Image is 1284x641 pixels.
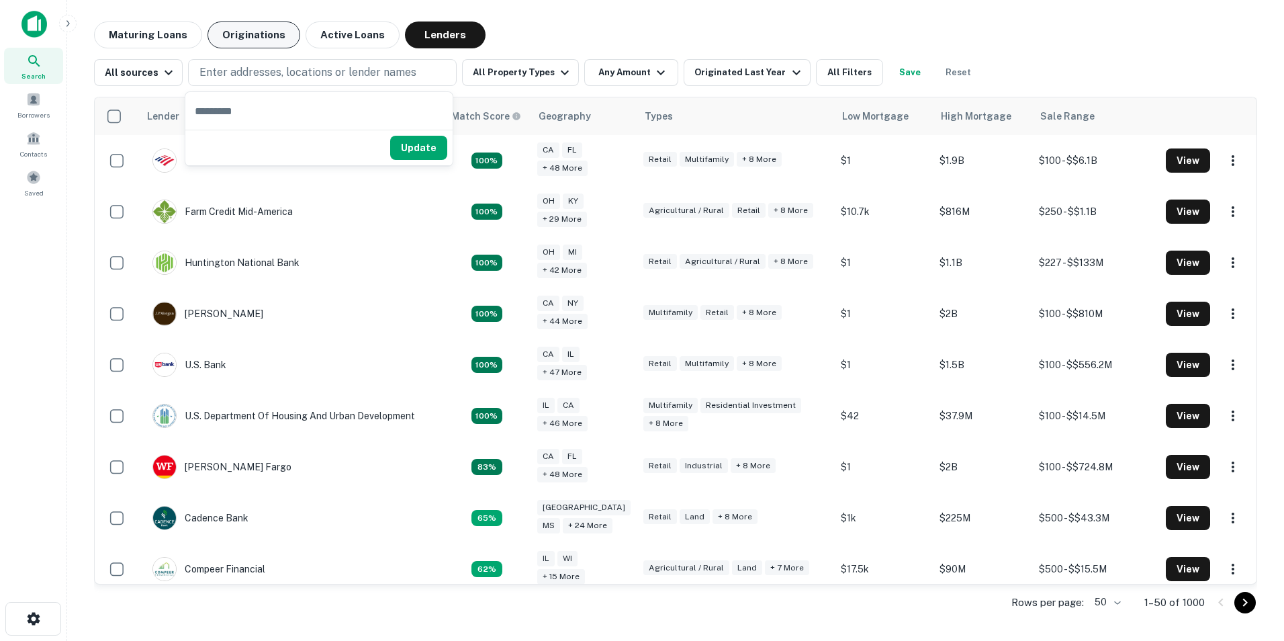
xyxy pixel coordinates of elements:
iframe: Chat Widget [1217,533,1284,598]
div: + 48 more [537,161,588,176]
div: OH [537,245,560,260]
div: Retail [643,509,677,525]
button: All Filters [816,59,883,86]
td: $42 [834,390,933,441]
th: Sale Range [1032,97,1159,135]
div: IL [562,347,580,362]
a: Contacts [4,126,63,162]
div: Saved [4,165,63,201]
button: Active Loans [306,22,400,48]
div: CA [537,296,559,311]
button: View [1166,353,1210,377]
div: + 8 more [731,458,776,474]
div: Retail [732,203,766,218]
button: Save your search to get updates of matches that match your search criteria. [888,59,931,86]
div: IL [537,551,555,566]
button: View [1166,557,1210,581]
div: + 8 more [713,509,758,525]
div: [GEOGRAPHIC_DATA] [537,500,631,515]
img: picture [153,302,176,325]
div: + 8 more [737,356,782,372]
div: KY [563,194,584,209]
div: + 15 more [537,569,585,585]
td: $1.1B [933,237,1031,288]
div: + 8 more [737,152,782,167]
td: $100 - $$14.5M [1032,390,1159,441]
td: $10.7k [834,186,933,237]
p: Rows per page: [1011,595,1084,611]
img: picture [153,558,176,581]
div: High Mortgage [941,108,1011,124]
button: View [1166,148,1210,173]
td: $2B [933,288,1031,339]
div: [PERSON_NAME] Fargo [152,455,291,479]
div: + 8 more [768,203,813,218]
div: Huntington National Bank [152,251,300,275]
div: Agricultural / Rural [680,254,766,269]
span: Saved [24,187,44,198]
div: FL [562,142,582,158]
div: Types [645,108,673,124]
td: $100 - $$556.2M [1032,339,1159,390]
div: Originated Last Year [694,65,804,81]
div: Compeer Financial [152,557,265,581]
div: Lender [147,108,179,124]
button: View [1166,302,1210,326]
td: $17.5k [834,544,933,595]
button: View [1166,251,1210,275]
div: + 47 more [537,365,587,380]
div: U.s. Bank [152,353,226,377]
div: U.s. Department Of Housing And Urban Development [152,404,415,428]
div: Cadence Bank [152,506,248,530]
div: IL [537,398,555,413]
div: Retail [643,152,677,167]
td: $2B [933,441,1031,493]
button: All sources [94,59,183,86]
div: Capitalize uses an advanced AI algorithm to match your search with the best lender. The match sco... [471,255,502,271]
img: capitalize-icon.png [21,11,47,38]
div: Geography [539,108,591,124]
div: MS [537,518,560,533]
div: WI [557,551,578,566]
div: Low Mortgage [842,108,909,124]
div: Capitalize uses an advanced AI algorithm to match your search with the best lender. The match sco... [471,153,502,169]
td: $100 - $$810M [1032,288,1159,339]
div: Land [732,560,762,576]
td: $225M [933,493,1031,544]
img: picture [153,149,176,172]
div: Capitalize uses an advanced AI algorithm to match your search with the best lender. The match sco... [451,109,521,124]
div: Capitalize uses an advanced AI algorithm to match your search with the best lender. The match sco... [471,408,502,424]
td: $500 - $$15.5M [1032,544,1159,595]
div: Capitalize uses an advanced AI algorithm to match your search with the best lender. The match sco... [471,459,502,475]
td: $250 - $$1.1B [1032,186,1159,237]
td: $816M [933,186,1031,237]
div: Capitalize uses an advanced AI algorithm to match your search with the best lender. The match sco... [471,306,502,322]
div: CA [557,398,580,413]
div: Multifamily [680,152,734,167]
td: $1 [834,237,933,288]
button: View [1166,455,1210,479]
div: + 24 more [563,518,612,533]
td: $1 [834,339,933,390]
div: Multifamily [643,398,698,413]
div: Residential Investment [700,398,801,413]
div: Agricultural / Rural [643,203,729,218]
span: Search [21,71,46,81]
button: Enter addresses, locations or lender names [188,59,457,86]
div: OH [537,194,560,209]
th: Low Mortgage [834,97,933,135]
button: Any Amount [584,59,678,86]
button: Go to next page [1234,592,1256,613]
div: Capitalize uses an advanced AI algorithm to match your search with the best lender. The match sco... [471,561,502,577]
div: Agricultural / Rural [643,560,729,576]
td: $90M [933,544,1031,595]
div: + 8 more [643,416,688,431]
div: Farm Credit Mid-america [152,200,293,224]
button: View [1166,404,1210,428]
div: Capitalize uses an advanced AI algorithm to match your search with the best lender. The match sco... [471,510,502,526]
div: MI [563,245,582,260]
div: + 8 more [768,254,813,269]
div: + 46 more [537,416,588,431]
